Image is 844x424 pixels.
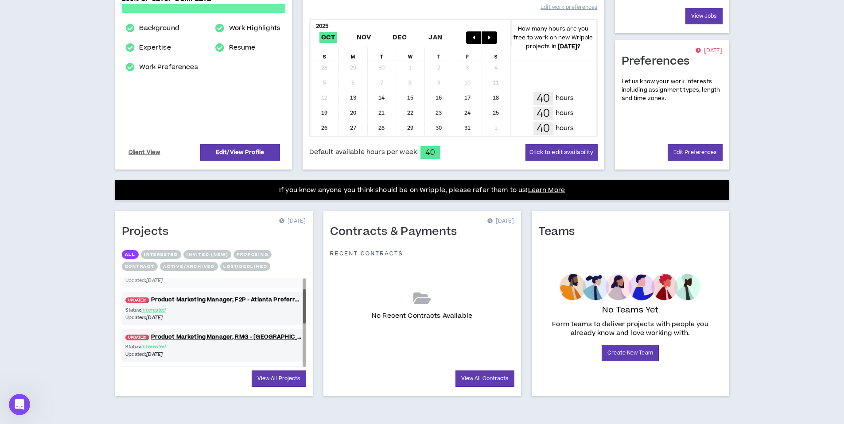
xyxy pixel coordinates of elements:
button: Proposing [233,250,271,259]
a: Learn More [528,185,565,195]
p: Let us know your work interests including assignment types, length and time zones. [622,77,723,103]
img: empty [560,274,701,301]
div: S [311,47,339,61]
p: hours [556,93,574,103]
p: hours [556,108,574,118]
h1: Teams [538,225,582,239]
button: Interested [141,250,181,259]
p: If you know anyone you think should be on Wripple, please refer them to us! [279,185,565,196]
p: Updated: [125,314,214,321]
span: Oct [319,32,337,43]
p: Recent Contracts [330,250,404,257]
button: Click to edit availability [525,144,597,161]
a: Expertise [139,42,171,53]
p: No Recent Contracts Available [372,311,472,321]
p: Form teams to deliver projects with people you already know and love working with. [542,320,719,338]
p: Status: [125,306,214,314]
div: T [368,47,397,61]
p: Status: [125,343,214,351]
a: Resume [229,42,256,53]
button: Invited (new) [183,250,231,259]
div: M [339,47,368,61]
span: Default available hours per week [309,147,417,157]
b: [DATE] ? [558,42,580,50]
p: [DATE] [279,217,306,226]
a: Edit Preferences [668,144,723,161]
div: F [453,47,482,61]
iframe: Intercom live chat [9,394,30,415]
h1: Projects [122,225,175,239]
div: S [482,47,511,61]
p: How many hours are you free to work on new Wripple projects in [510,24,596,51]
div: T [425,47,454,61]
p: hours [556,123,574,133]
span: Nov [355,32,373,43]
b: 2025 [316,22,329,30]
p: No Teams Yet [602,304,659,316]
button: Lost/Declined [220,262,270,271]
a: Client View [127,145,162,160]
span: Dec [391,32,408,43]
p: Updated: [125,351,214,358]
div: W [396,47,425,61]
a: Background [139,23,179,34]
span: Interested [141,307,166,313]
h1: Preferences [622,54,696,69]
a: Create New Team [602,345,659,361]
a: View All Contracts [455,370,514,387]
span: UPDATED! [125,297,149,303]
a: UPDATED!Product Marketing Manager, F2P - Atlanta Preferred [122,296,306,304]
a: Work Preferences [139,62,198,73]
button: All [122,250,139,259]
a: Work Highlights [229,23,281,34]
button: Contract [122,262,158,271]
button: Active/Archived [160,262,218,271]
h1: Contracts & Payments [330,225,464,239]
a: View Jobs [685,8,723,24]
span: UPDATED! [125,335,149,340]
a: UPDATED!Product Marketing Manager, RMG - [GEOGRAPHIC_DATA] Preferred [122,333,306,341]
p: [DATE] [487,217,514,226]
a: View All Projects [252,370,306,387]
i: [DATE] [146,351,163,358]
span: Jan [427,32,444,43]
i: [DATE] [146,314,163,321]
a: Edit/View Profile [200,144,280,161]
p: [DATE] [696,46,722,55]
span: Interested [141,343,166,350]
